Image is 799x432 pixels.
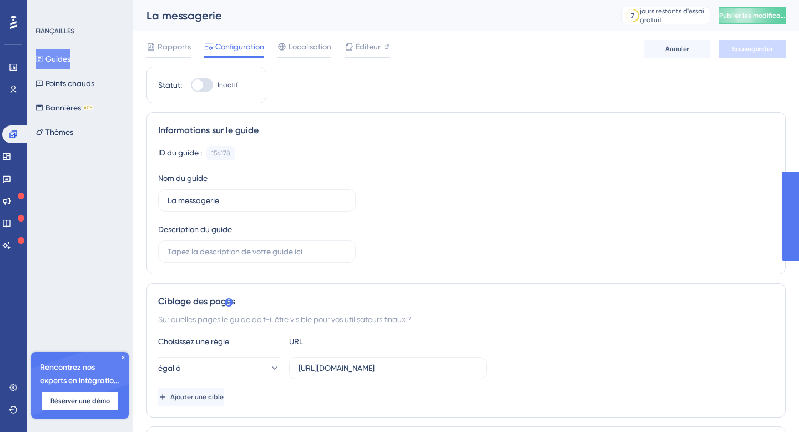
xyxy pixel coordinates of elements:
[158,315,411,324] font: Sur quelles pages le guide doit-il être visible pour vos utilisateurs finaux ?
[158,148,202,157] font: ID du guide :
[158,125,259,135] font: Informations sur le guide
[218,81,238,89] font: Inactif
[158,225,232,234] font: Description du guide
[158,388,224,406] button: Ajouter une cible
[640,7,704,24] font: jours restants d'essai gratuit
[36,27,74,35] font: FIANÇAILLES
[631,12,634,19] font: 7
[36,122,73,142] button: Thèmes
[170,393,224,401] font: Ajouter une cible
[158,174,208,183] font: Nom du guide
[40,363,119,399] font: Rencontrez nos experts en intégration 🎧
[50,397,110,405] font: Réserver une démo
[158,296,235,307] font: Ciblage des pages
[36,98,93,118] button: BannièresBÊTA
[45,103,81,112] font: Bannières
[719,40,786,58] button: Sauvegarder
[158,337,229,346] font: Choisissez une règle
[36,73,94,93] button: Points chauds
[644,40,710,58] button: Annuler
[84,106,92,109] font: BÊTA
[45,128,73,137] font: Thèmes
[356,42,381,51] font: Éditeur
[299,362,477,374] input: votresiteweb.com/chemin
[42,392,118,410] button: Réserver une démo
[158,42,191,51] font: Rapports
[168,245,346,258] input: Tapez la description de votre guide ici
[719,7,786,24] button: Publier les modifications
[211,149,230,157] font: 154178
[665,45,689,53] font: Annuler
[168,194,346,207] input: Tapez le nom de votre guide ici
[158,81,182,89] font: Statut:
[289,42,331,51] font: Localisation
[215,42,264,51] font: Configuration
[289,337,303,346] font: URL
[732,45,773,53] font: Sauvegarder
[36,49,70,69] button: Guides
[158,357,280,379] button: égal à
[719,12,796,19] font: Publier les modifications
[752,388,786,421] iframe: Lanceur d'assistant d'IA UserGuiding
[158,364,181,373] font: égal à
[45,79,94,88] font: Points chauds
[146,9,222,22] font: La messagerie
[45,54,70,63] font: Guides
